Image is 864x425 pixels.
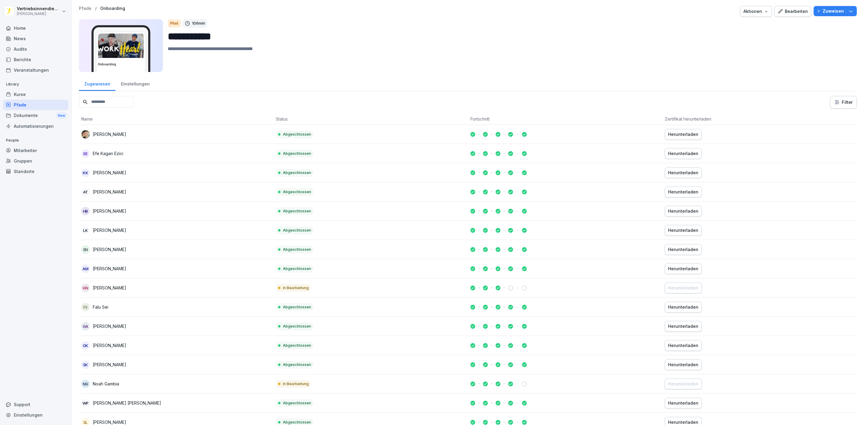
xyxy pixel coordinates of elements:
[665,379,702,389] button: Herunterladen
[81,284,90,292] div: HN
[283,362,311,367] p: Abgeschlossen
[3,166,68,177] a: Standorte
[3,79,68,89] p: Library
[93,265,126,272] p: [PERSON_NAME]
[98,62,144,67] h3: Onboarding
[93,342,126,349] p: [PERSON_NAME]
[81,188,90,196] div: AT
[81,149,90,158] div: EE
[668,265,698,272] div: Herunterladen
[668,150,698,157] div: Herunterladen
[814,6,857,16] button: Zuweisen
[93,246,126,253] p: [PERSON_NAME]
[778,8,808,15] div: Bearbeiten
[3,399,68,410] div: Support
[115,76,155,91] a: Einstellungen
[81,207,90,215] div: HB
[81,303,90,311] div: FS
[81,361,90,369] div: SK
[668,342,698,349] div: Herunterladen
[3,110,68,121] div: Dokumente
[17,12,61,16] p: [PERSON_NAME]
[81,322,90,331] div: GA
[283,151,311,156] p: Abgeschlossen
[3,156,68,166] a: Gruppen
[93,361,126,368] p: [PERSON_NAME]
[665,321,702,332] button: Herunterladen
[283,266,311,271] p: Abgeschlossen
[668,246,698,253] div: Herunterladen
[93,150,123,157] p: Efe Kagan Ezici
[3,89,68,100] div: Kurse
[668,285,698,291] div: Herunterladen
[93,131,126,137] p: [PERSON_NAME]
[100,6,125,11] a: Onboarding
[56,112,67,119] div: New
[283,324,311,329] p: Abgeschlossen
[662,113,857,125] th: Zertifikat herunterladen
[774,6,811,17] a: Bearbeiten
[81,245,90,254] div: SN
[668,400,698,406] div: Herunterladen
[283,228,311,233] p: Abgeschlossen
[79,113,273,125] th: Name
[283,343,311,348] p: Abgeschlossen
[93,381,119,387] p: Noah Gambia
[665,302,702,313] button: Herunterladen
[740,6,772,17] button: Aktionen
[93,285,126,291] p: [PERSON_NAME]
[283,381,309,387] p: In Bearbeitung
[93,189,126,195] p: [PERSON_NAME]
[3,65,68,75] div: Veranstaltungen
[79,76,115,91] a: Zugewiesen
[93,323,126,329] p: [PERSON_NAME]
[834,99,853,105] div: Filter
[81,226,90,235] div: LK
[283,420,311,425] p: Abgeschlossen
[93,304,108,310] p: Falu Sei
[665,187,702,197] button: Herunterladen
[830,96,856,108] button: Filter
[665,283,702,293] button: Herunterladen
[3,145,68,156] a: Mitarbeiter
[3,410,68,420] a: Einstellungen
[468,113,662,125] th: Fortschritt
[823,8,844,14] p: Zuweisen
[665,167,702,178] button: Herunterladen
[665,244,702,255] button: Herunterladen
[81,380,90,388] div: NG
[3,136,68,145] p: People
[93,400,161,406] p: [PERSON_NAME] [PERSON_NAME]
[283,132,311,137] p: Abgeschlossen
[665,225,702,236] button: Herunterladen
[668,169,698,176] div: Herunterladen
[665,359,702,370] button: Herunterladen
[283,285,309,291] p: In Bearbeitung
[3,33,68,44] div: News
[743,8,769,15] div: Aktionen
[79,6,91,11] a: Pfade
[668,361,698,368] div: Herunterladen
[283,170,311,175] p: Abgeschlossen
[3,23,68,33] a: Home
[665,206,702,217] button: Herunterladen
[17,6,61,11] p: Vertriebsinnendienst
[93,169,126,176] p: [PERSON_NAME]
[668,323,698,330] div: Herunterladen
[668,227,698,234] div: Herunterladen
[3,121,68,131] div: Automatisierungen
[668,381,698,387] div: Herunterladen
[3,44,68,54] a: Audits
[168,19,181,27] div: Pfad
[81,130,90,139] img: btczj08uchphfft00l736ods.png
[283,247,311,252] p: Abgeschlossen
[283,304,311,310] p: Abgeschlossen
